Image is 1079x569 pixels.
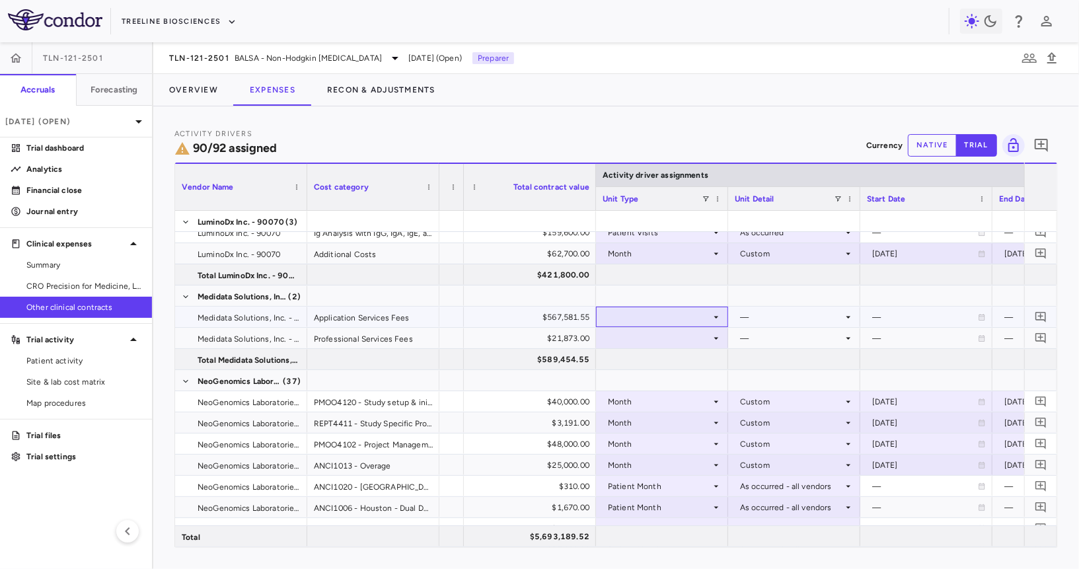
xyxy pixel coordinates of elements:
[198,455,299,476] span: NeoGenomics Laboratories Inc. - 89660
[1032,456,1050,474] button: Add comment
[311,74,451,106] button: Recon & Adjustments
[476,497,589,518] div: $1,670.00
[26,163,141,175] p: Analytics
[1032,498,1050,516] button: Add comment
[43,53,103,63] span: TLN-121-2501
[307,391,439,412] div: PMOO4120 - Study setup & initiation. Non-refundable
[872,476,978,497] div: —
[1035,437,1047,450] svg: Add comment
[1035,332,1047,344] svg: Add comment
[608,497,711,518] div: Patient Month
[1035,501,1047,513] svg: Add comment
[1035,416,1047,429] svg: Add comment
[872,412,978,434] div: [DATE]
[740,307,843,328] div: —
[307,307,439,327] div: Application Services Fees
[872,497,978,518] div: —
[122,11,237,32] button: Treeline Biosciences
[956,134,997,157] button: trial
[603,171,708,180] span: Activity driver assignments
[234,74,311,106] button: Expenses
[608,434,711,455] div: Month
[26,142,141,154] p: Trial dashboard
[476,243,589,264] div: $62,700.00
[307,328,439,348] div: Professional Services Fees
[169,53,229,63] span: TLN-121-2501
[603,194,638,204] span: Unit Type
[872,391,978,412] div: [DATE]
[1032,245,1050,262] button: Add comment
[193,139,277,157] h6: 90/92 assigned
[1035,480,1047,492] svg: Add comment
[740,497,843,518] div: As occurred - all vendors
[314,182,369,192] span: Cost category
[198,476,299,498] span: NeoGenomics Laboratories Inc. - 89660
[1035,395,1047,408] svg: Add comment
[198,286,287,307] span: Medidata Solutions, Inc. - 88901
[1035,247,1047,260] svg: Add comment
[26,397,141,409] span: Map procedures
[735,194,774,204] span: Unit Detail
[1032,308,1050,326] button: Add comment
[476,222,589,243] div: $159,600.00
[198,350,299,371] span: Total Medidata Solutions, Inc. - 88901
[26,238,126,250] p: Clinical expenses
[26,301,141,313] span: Other clinical contracts
[26,376,141,388] span: Site & lab cost matrix
[307,243,439,264] div: Additional Costs
[476,476,589,497] div: $310.00
[198,498,299,519] span: NeoGenomics Laboratories Inc. - 89660
[198,328,299,350] span: Medidata Solutions, Inc. - 88901
[307,476,439,496] div: ANCI1020 - [GEOGRAPHIC_DATA] - Sectioning
[472,52,514,64] p: Preparer
[198,392,299,413] span: NeoGenomics Laboratories Inc. - 89660
[1032,223,1050,241] button: Add comment
[608,476,711,497] div: Patient Month
[20,84,55,96] h6: Accruals
[1035,459,1047,471] svg: Add comment
[91,84,138,96] h6: Forecasting
[5,116,131,128] p: [DATE] (Open)
[740,243,843,264] div: Custom
[198,413,299,434] span: NeoGenomics Laboratories Inc. - 89660
[198,265,299,286] span: Total LuminoDx Inc. - 90070
[513,182,589,192] span: Total contract value
[182,182,234,192] span: Vendor Name
[26,451,141,463] p: Trial settings
[608,222,711,243] div: Patient Visits
[26,280,141,292] span: CRO Precision for Medicine, LLC
[26,184,141,196] p: Financial close
[740,476,843,497] div: As occurred - all vendors
[608,243,711,264] div: Month
[1035,311,1047,323] svg: Add comment
[283,371,301,392] span: (37)
[476,307,589,328] div: $567,581.55
[872,307,978,328] div: —
[476,412,589,434] div: $3,191.00
[608,391,711,412] div: Month
[1035,522,1047,535] svg: Add comment
[26,259,141,271] span: Summary
[1033,137,1049,153] svg: Add comment
[740,328,843,349] div: —
[198,211,284,233] span: LuminoDx Inc. - 90070
[997,134,1025,157] span: Lock grid
[153,74,234,106] button: Overview
[198,307,299,328] span: Medidata Solutions, Inc. - 88901
[1035,226,1047,239] svg: Add comment
[182,527,200,548] span: Total
[1032,393,1050,410] button: Add comment
[26,206,141,217] p: Journal entry
[1030,134,1053,157] button: Add comment
[307,455,439,475] div: ANCI1013 - Overage
[198,434,299,455] span: NeoGenomics Laboratories Inc. - 89660
[872,328,978,349] div: —
[476,349,589,370] div: $589,454.55
[1032,329,1050,347] button: Add comment
[476,455,589,476] div: $25,000.00
[608,455,711,476] div: Month
[198,519,299,540] span: NeoGenomics Laboratories Inc. - 89660
[872,243,978,264] div: [DATE]
[908,134,957,157] button: native
[26,430,141,441] p: Trial files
